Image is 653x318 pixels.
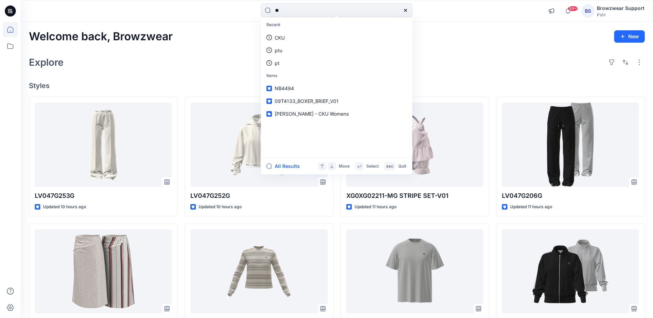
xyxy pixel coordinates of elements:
p: CKU [275,34,285,41]
a: [PERSON_NAME] - CKU Womens [262,107,411,120]
a: 44G646G [35,229,172,314]
span: [PERSON_NAME] - CKU Womens [275,111,349,117]
a: 09T4133_BOXER_BRIEF_V01 [262,95,411,107]
span: 99+ [568,6,578,11]
div: Browzwear Support [597,4,644,12]
a: pt [262,57,411,70]
a: ptu [262,44,411,57]
a: XG0XG02211-MG STRIPE SET-V01 [346,103,483,187]
p: LV047G206G [502,191,639,201]
h2: Explore [29,57,64,68]
a: CKU [262,31,411,44]
p: LV047G253G [35,191,172,201]
h2: Welcome back, Browzwear [29,30,173,43]
p: Items [262,70,411,82]
p: Recent [262,19,411,31]
span: 09T4133_BOXER_BRIEF_V01 [275,98,339,104]
p: Quit [398,163,406,170]
p: XG0XG02211-MG STRIPE SET-V01 [346,191,483,201]
p: Updated 11 hours ago [355,203,397,211]
p: LV047G252G [190,191,327,201]
h4: Styles [29,82,645,90]
p: Updated 10 hours ago [43,203,86,211]
button: All Results [266,162,304,170]
a: LV047G205G [502,229,639,314]
p: Select [366,163,379,170]
a: NB4494 [262,82,411,95]
button: New [614,30,645,43]
a: LV047G252G [190,103,327,187]
p: ptu [275,47,282,54]
a: LV047G253G [35,103,172,187]
a: LV047G206G [502,103,639,187]
p: esc [386,163,393,170]
div: BS [582,5,594,17]
div: PVH [597,12,644,18]
span: NB4494 [275,85,294,91]
p: Updated 11 hours ago [510,203,552,211]
a: 47H233G [190,229,327,314]
a: LV04RC275G [346,229,483,314]
p: Updated 10 hours ago [199,203,242,211]
p: Move [339,163,350,170]
p: pt [275,60,280,67]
